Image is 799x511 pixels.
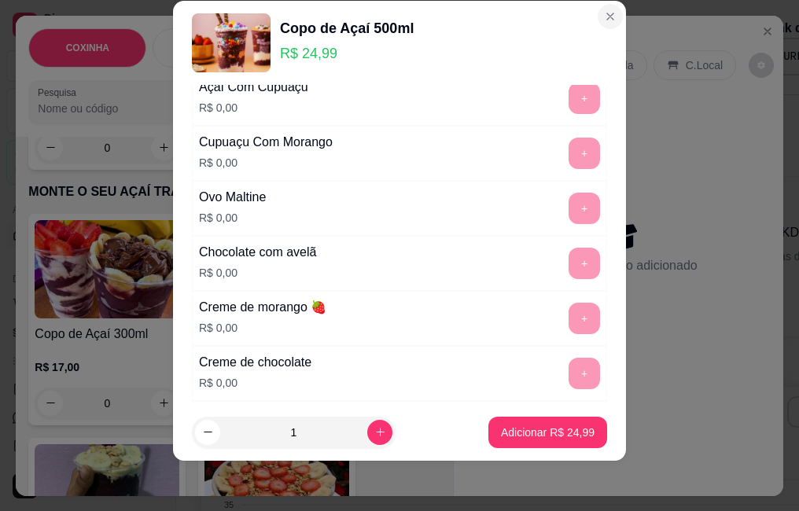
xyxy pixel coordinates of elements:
p: Adicionar R$ 24,99 [501,425,595,440]
div: Açaí Com Cupuaçu [199,78,308,97]
div: Ovo Maltine [199,188,266,207]
button: increase-product-quantity [367,420,392,445]
div: Creme de morango 🍓 [199,298,326,317]
button: decrease-product-quantity [195,420,220,445]
p: R$ 24,99 [280,42,414,64]
div: Cupuaçu Com Morango [199,133,333,152]
p: R$ 0,00 [199,265,316,281]
p: R$ 0,00 [199,210,266,226]
div: Chocolate com avelã [199,243,316,262]
p: R$ 0,00 [199,155,333,171]
img: product-image [192,13,271,72]
p: R$ 0,00 [199,320,326,336]
div: Copo de Açaí 500ml [280,17,414,39]
p: R$ 0,00 [199,100,308,116]
p: R$ 0,00 [199,375,311,391]
button: Adicionar R$ 24,99 [488,417,607,448]
div: Creme de chocolate [199,353,311,372]
button: Close [598,4,623,29]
